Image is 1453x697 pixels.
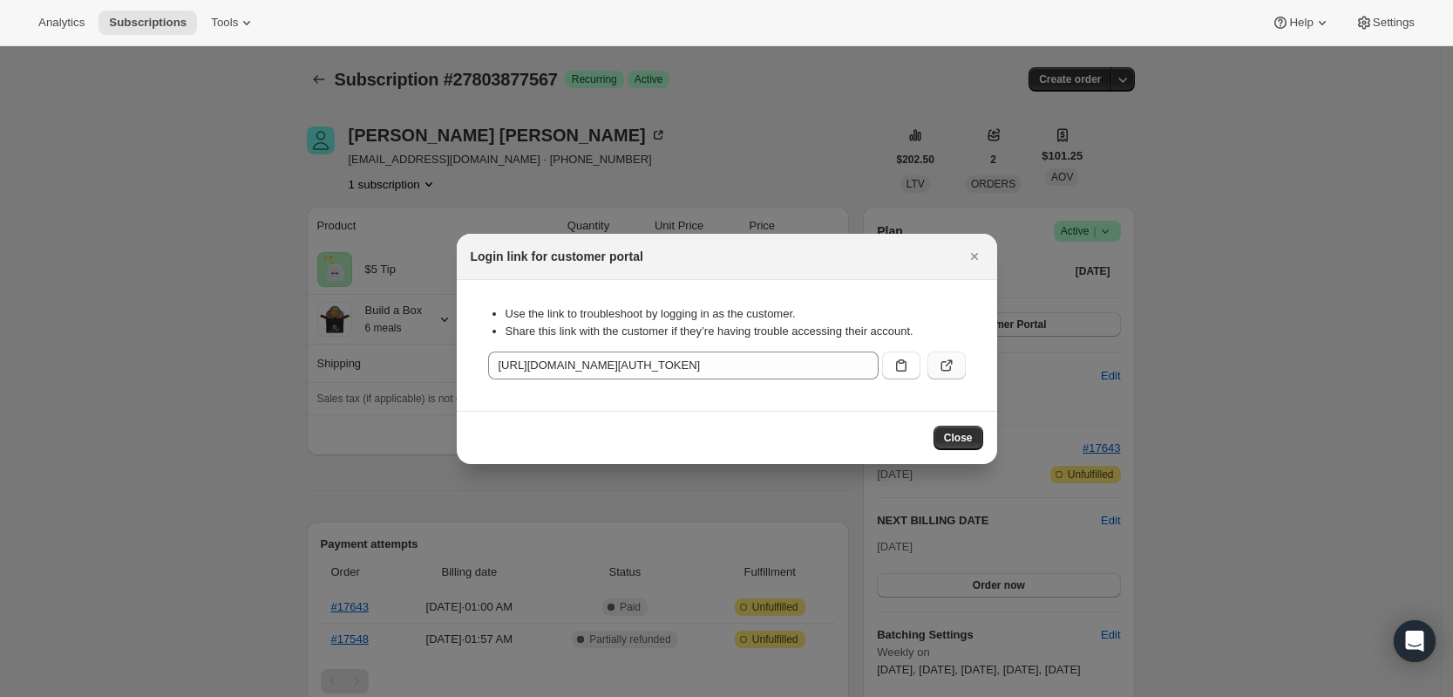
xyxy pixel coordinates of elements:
[506,323,966,340] li: Share this link with the customer if they’re having trouble accessing their account.
[38,16,85,30] span: Analytics
[28,10,95,35] button: Analytics
[1373,16,1415,30] span: Settings
[109,16,187,30] span: Subscriptions
[471,248,643,265] h2: Login link for customer portal
[200,10,266,35] button: Tools
[934,426,983,450] button: Close
[1345,10,1425,35] button: Settings
[944,431,973,445] span: Close
[98,10,197,35] button: Subscriptions
[962,244,987,269] button: Close
[506,305,966,323] li: Use the link to troubleshoot by logging in as the customer.
[1289,16,1313,30] span: Help
[1261,10,1341,35] button: Help
[211,16,238,30] span: Tools
[1394,620,1436,662] div: Open Intercom Messenger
